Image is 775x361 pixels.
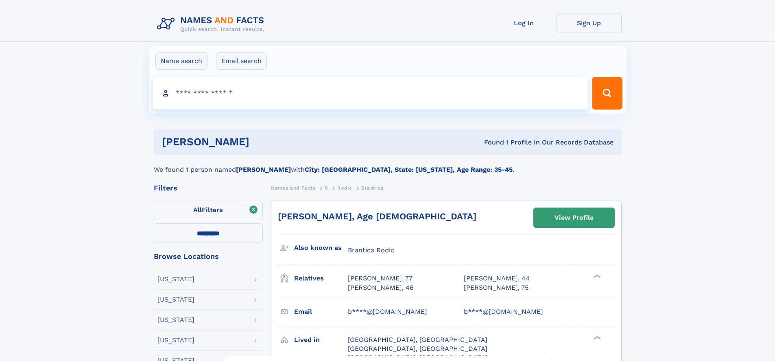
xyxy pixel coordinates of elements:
[555,208,594,227] div: View Profile
[337,185,352,191] span: Rodic
[154,253,263,260] div: Browse Locations
[294,305,348,319] h3: Email
[361,185,384,191] span: Brankica
[305,166,513,173] b: City: [GEOGRAPHIC_DATA], State: [US_STATE], Age Range: 35-45
[157,296,194,303] div: [US_STATE]
[157,276,194,282] div: [US_STATE]
[534,208,614,228] a: View Profile
[157,337,194,343] div: [US_STATE]
[592,77,622,109] button: Search Button
[278,211,476,221] a: [PERSON_NAME], Age [DEMOGRAPHIC_DATA]
[348,283,414,292] a: [PERSON_NAME], 46
[155,53,207,70] label: Name search
[236,166,291,173] b: [PERSON_NAME]
[294,333,348,347] h3: Lived in
[348,336,487,343] span: [GEOGRAPHIC_DATA], [GEOGRAPHIC_DATA]
[464,274,530,283] a: [PERSON_NAME], 44
[592,335,601,340] div: ❯
[157,317,194,323] div: [US_STATE]
[153,77,589,109] input: search input
[348,345,487,352] span: [GEOGRAPHIC_DATA], [GEOGRAPHIC_DATA]
[294,241,348,255] h3: Also known as
[325,185,328,191] span: R
[162,137,367,147] h1: [PERSON_NAME]
[154,155,622,175] div: We found 1 person named with .
[367,138,613,147] div: Found 1 Profile In Our Records Database
[464,283,528,292] a: [PERSON_NAME], 75
[193,206,202,214] span: All
[325,183,328,193] a: R
[557,13,622,33] a: Sign Up
[154,184,263,192] div: Filters
[154,13,271,35] img: Logo Names and Facts
[271,183,316,193] a: Names and Facts
[491,13,557,33] a: Log In
[216,53,267,70] label: Email search
[592,274,601,279] div: ❯
[348,274,413,283] a: [PERSON_NAME], 77
[337,183,352,193] a: Rodic
[154,201,263,220] label: Filters
[294,271,348,285] h3: Relatives
[348,246,394,254] span: Brantica Rodic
